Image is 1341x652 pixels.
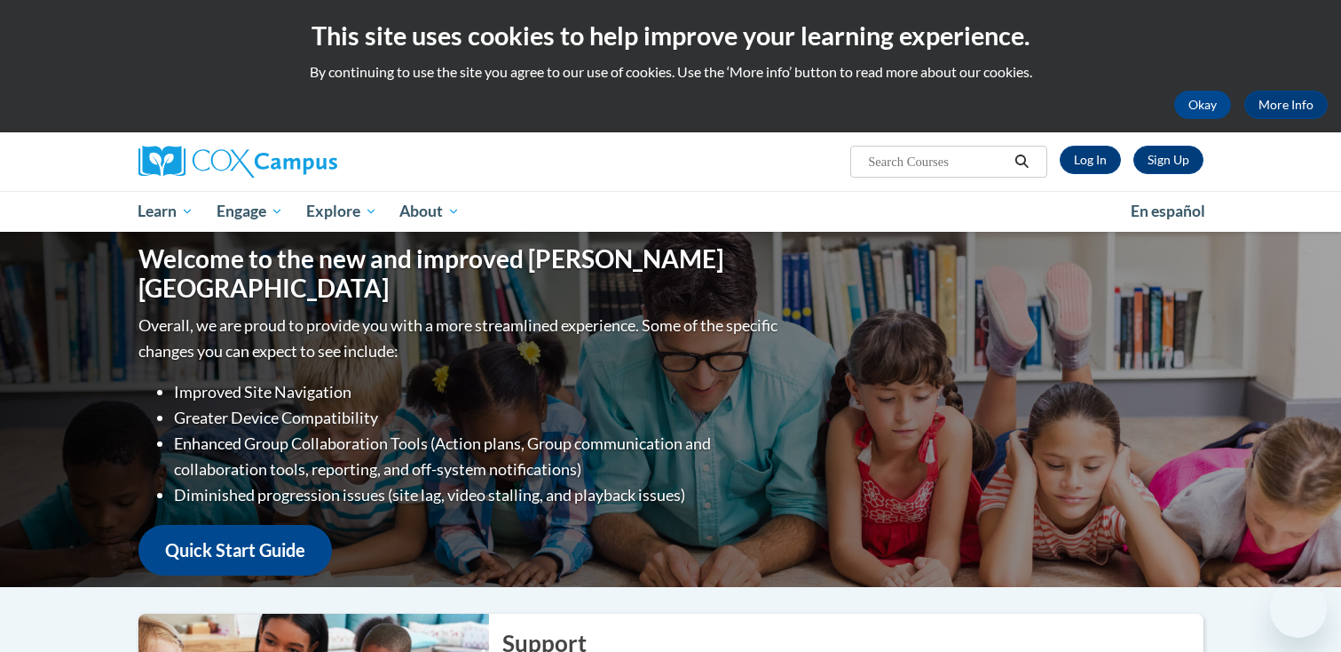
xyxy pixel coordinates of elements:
a: Cox Campus [138,146,476,178]
img: Cox Campus [138,146,337,178]
div: Main menu [112,191,1230,232]
iframe: Button to launch messaging window [1270,581,1327,638]
h1: Welcome to the new and improved [PERSON_NAME][GEOGRAPHIC_DATA] [138,244,782,304]
a: Quick Start Guide [138,525,332,576]
span: En español [1131,202,1205,220]
span: About [399,201,460,222]
p: Overall, we are proud to provide you with a more streamlined experience. Some of the specific cha... [138,313,782,364]
input: Search Courses [866,151,1008,172]
a: En español [1119,193,1217,230]
li: Improved Site Navigation [174,379,782,405]
button: Search [1008,151,1035,172]
button: Okay [1174,91,1231,119]
span: Learn [138,201,193,222]
h2: This site uses cookies to help improve your learning experience. [13,18,1328,53]
a: Learn [127,191,206,232]
li: Enhanced Group Collaboration Tools (Action plans, Group communication and collaboration tools, re... [174,431,782,482]
a: Explore [295,191,389,232]
a: Register [1133,146,1203,174]
li: Greater Device Compatibility [174,405,782,431]
a: Engage [205,191,295,232]
a: About [388,191,471,232]
span: Engage [217,201,283,222]
a: Log In [1060,146,1121,174]
a: More Info [1244,91,1328,119]
li: Diminished progression issues (site lag, video stalling, and playback issues) [174,482,782,508]
p: By continuing to use the site you agree to our use of cookies. Use the ‘More info’ button to read... [13,62,1328,82]
span: Explore [306,201,377,222]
